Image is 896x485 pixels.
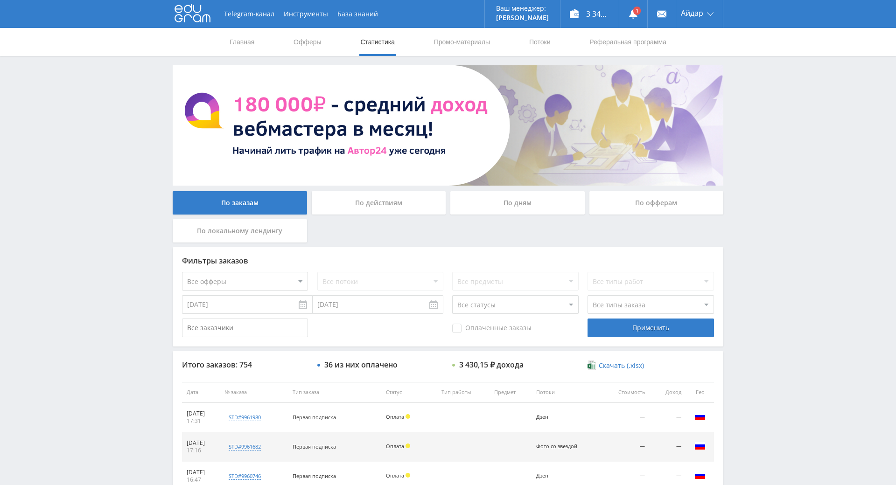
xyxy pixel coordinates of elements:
div: [DATE] [187,410,215,417]
th: Статус [381,382,437,403]
div: Применить [588,319,714,337]
a: Скачать (.xlsx) [588,361,644,370]
div: Фильтры заказов [182,256,714,265]
div: [DATE] [187,469,215,476]
th: Гео [686,382,714,403]
div: 36 из них оплачено [324,360,398,369]
div: [DATE] [187,439,215,447]
a: Промо-материалы [433,28,491,56]
a: Статистика [359,28,396,56]
p: Ваш менеджер: [496,5,549,12]
th: Дата [182,382,220,403]
div: 17:16 [187,447,215,454]
div: std#9961682 [229,443,261,450]
span: Оплата [386,443,404,450]
th: Тип заказа [288,382,381,403]
div: std#9961980 [229,414,261,421]
input: Все заказчики [182,319,308,337]
div: 3 430,15 ₽ дохода [459,360,524,369]
td: — [650,403,686,432]
a: Реферальная программа [588,28,667,56]
td: — [650,432,686,462]
div: 16:47 [187,476,215,484]
img: BannerAvtor24 [173,65,723,186]
span: Оплаченные заказы [452,324,532,333]
div: По офферам [589,191,724,215]
img: rus.png [694,411,706,422]
span: Первая подписка [293,443,336,450]
span: Первая подписка [293,472,336,479]
a: Потоки [528,28,552,56]
a: Офферы [293,28,322,56]
img: xlsx [588,360,595,370]
div: std#9960746 [229,472,261,480]
div: Дзен [536,414,578,420]
div: По действиям [312,191,446,215]
div: По заказам [173,191,307,215]
div: 17:31 [187,417,215,425]
span: Скачать (.xlsx) [599,362,644,369]
div: Итого заказов: 754 [182,360,308,369]
th: Доход [650,382,686,403]
div: По дням [450,191,585,215]
div: Фото со звездой [536,443,578,450]
span: Холд [406,473,410,478]
th: Предмет [490,382,532,403]
th: № заказа [220,382,288,403]
div: По локальному лендингу [173,219,307,242]
span: Айдар [681,9,703,17]
img: rus.png [694,470,706,481]
span: Первая подписка [293,414,336,421]
span: Оплата [386,413,404,420]
span: Холд [406,414,410,419]
div: Дзен [536,473,578,479]
th: Стоимость [601,382,650,403]
img: rus.png [694,440,706,451]
a: Главная [229,28,255,56]
th: Потоки [532,382,601,403]
td: — [601,432,650,462]
td: — [601,403,650,432]
span: Оплата [386,472,404,479]
span: Холд [406,443,410,448]
p: [PERSON_NAME] [496,14,549,21]
th: Тип работы [437,382,490,403]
